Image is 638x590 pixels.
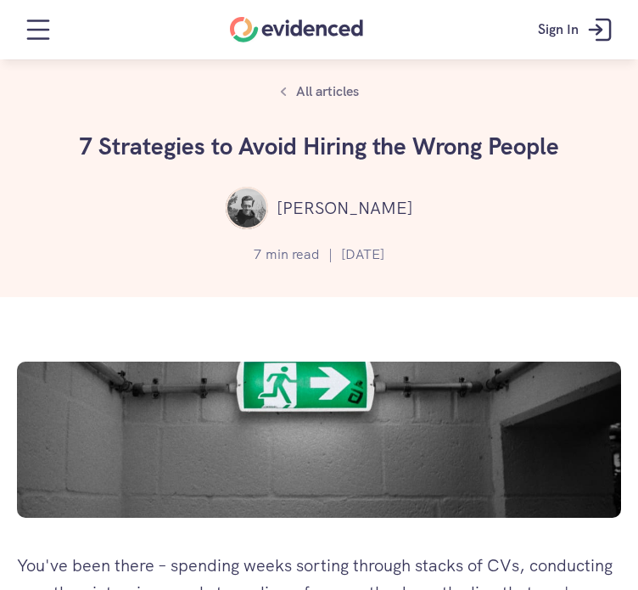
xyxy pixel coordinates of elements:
p: Sign In [538,19,579,41]
p: 7 [254,244,261,266]
p: All articles [296,81,359,103]
a: Home [230,17,363,42]
h1: 7 Strategies to Avoid Hiring the Wrong People [64,132,574,161]
p: [DATE] [341,244,384,266]
a: Sign In [525,4,630,55]
img: "" [226,187,268,229]
p: | [328,244,333,266]
a: All articles [271,76,368,107]
p: [PERSON_NAME] [277,194,413,222]
p: min read [266,244,320,266]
